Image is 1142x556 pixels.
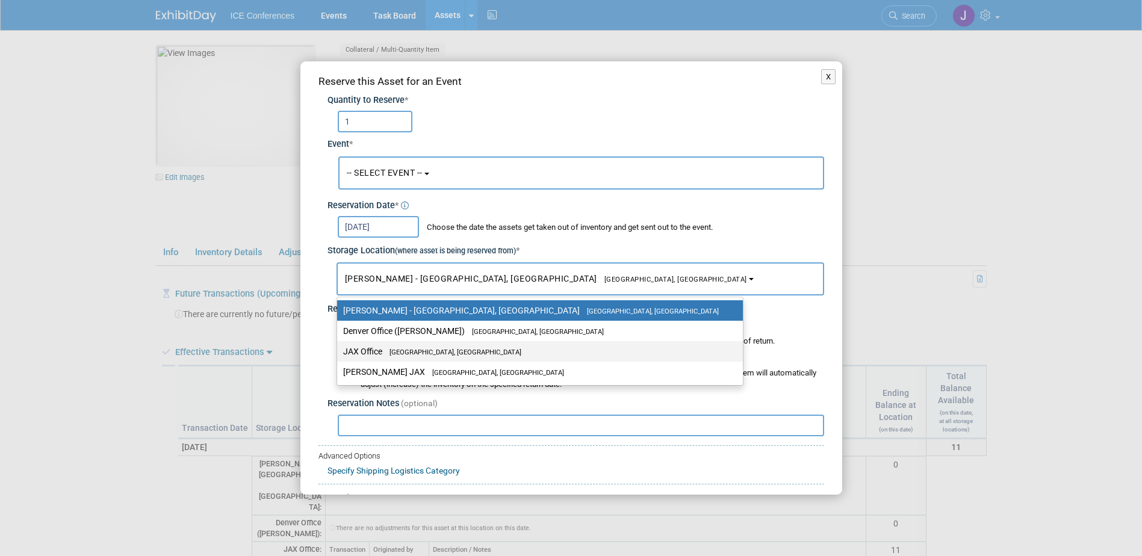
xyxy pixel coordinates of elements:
[343,344,731,359] label: JAX Office
[465,328,604,336] span: [GEOGRAPHIC_DATA], [GEOGRAPHIC_DATA]
[327,193,824,212] div: Reservation Date
[318,451,824,462] div: Advanced Options
[821,69,836,85] button: X
[327,94,824,107] div: Quantity to Reserve
[327,466,460,475] a: Specify Shipping Logistics Category
[425,369,564,377] span: [GEOGRAPHIC_DATA], [GEOGRAPHIC_DATA]
[337,262,824,295] button: [PERSON_NAME] - [GEOGRAPHIC_DATA], [GEOGRAPHIC_DATA][GEOGRAPHIC_DATA], [GEOGRAPHIC_DATA]
[327,132,824,151] div: Event
[327,398,399,409] span: Reservation Notes
[345,274,747,283] span: [PERSON_NAME] - [GEOGRAPHIC_DATA], [GEOGRAPHIC_DATA]
[597,276,747,283] span: [GEOGRAPHIC_DATA], [GEOGRAPHIC_DATA]
[347,168,423,178] span: -- SELECT EVENT --
[421,223,713,232] span: Choose the date the assets get taken out of inventory and get sent out to the event.
[343,323,731,339] label: Denver Office ([PERSON_NAME])
[338,216,419,238] input: Reservation Date
[318,75,462,87] span: Reserve this Asset for an Event
[395,247,516,255] small: (where asset is being reserved from)
[327,238,824,258] div: Storage Location
[338,156,824,190] button: -- SELECT EVENT --
[327,295,824,316] div: Return to Storage / Check-in
[401,398,438,408] span: (optional)
[343,303,731,318] label: [PERSON_NAME] - [GEOGRAPHIC_DATA], [GEOGRAPHIC_DATA]
[343,364,731,380] label: [PERSON_NAME] JAX
[318,494,338,504] span: Flag:
[580,307,719,315] span: [GEOGRAPHIC_DATA], [GEOGRAPHIC_DATA]
[382,348,521,356] span: [GEOGRAPHIC_DATA], [GEOGRAPHIC_DATA]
